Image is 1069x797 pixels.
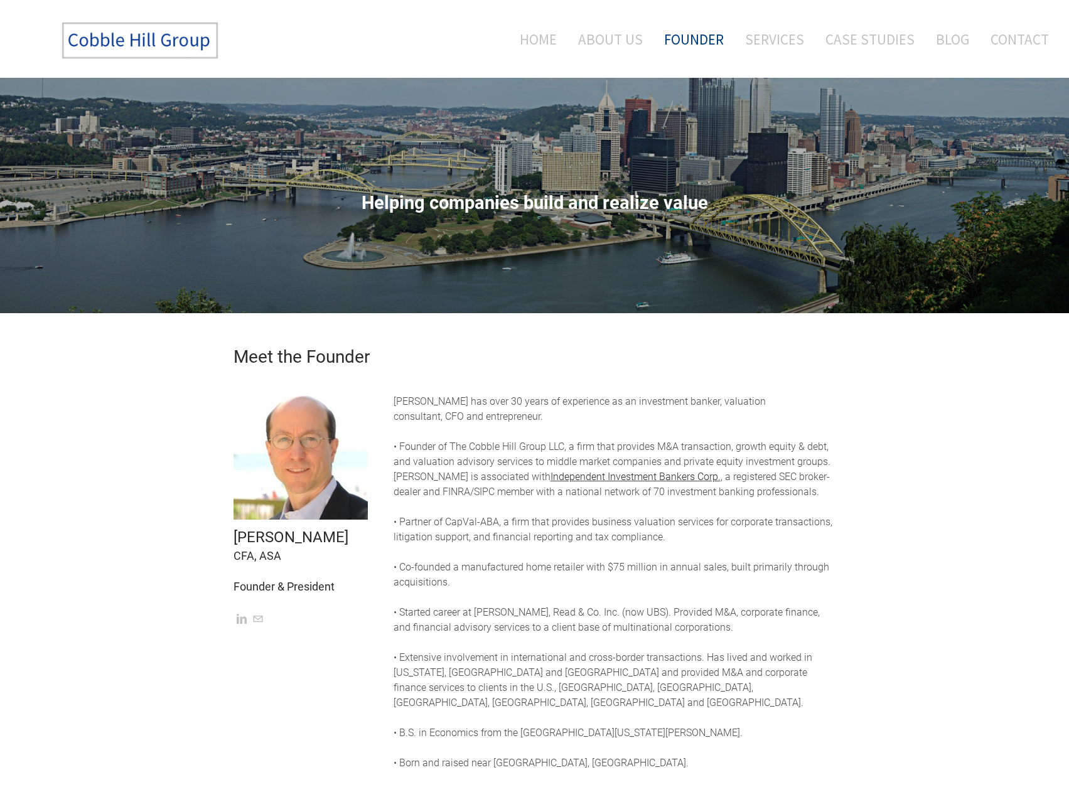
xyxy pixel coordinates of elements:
[237,613,247,625] a: Linkedin
[927,13,979,65] a: Blog
[48,13,236,68] img: The Cobble Hill Group LLC
[501,13,566,65] a: Home
[234,348,836,366] h2: Meet the Founder
[816,13,924,65] a: Case Studies
[394,757,689,769] span: • Born and raised near [GEOGRAPHIC_DATA], [GEOGRAPHIC_DATA].
[234,549,281,562] font: CFA, ASA
[394,379,836,771] div: [PERSON_NAME] is associated with , a registered SEC broker-dealer and FINRA/SIPC member with a na...
[655,13,733,65] a: Founder
[394,395,766,422] font: [PERSON_NAME] has over 30 years of experience as an investment banker, valuation consultant, CFO ...
[394,651,812,739] span: • Extensive involvement in international and cross-border transactions. Has lived and worked in [...
[234,580,335,593] font: Founder & President
[362,192,708,213] span: Helping companies build and realize value
[234,528,348,546] font: [PERSON_NAME]
[569,13,652,65] a: About Us
[394,441,830,468] span: • Founder of The Cobble Hill Group LLC, a firm that provides M&A transaction, growth equity & deb...
[736,13,814,65] a: Services
[253,613,263,625] a: Mail
[394,516,832,543] span: • Partner of CapVal-ABA, a firm that provides business valuation services for corporate transacti...
[981,13,1049,65] a: Contact
[551,471,721,483] a: Independent Investment Bankers Corp.
[234,385,368,520] img: Picture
